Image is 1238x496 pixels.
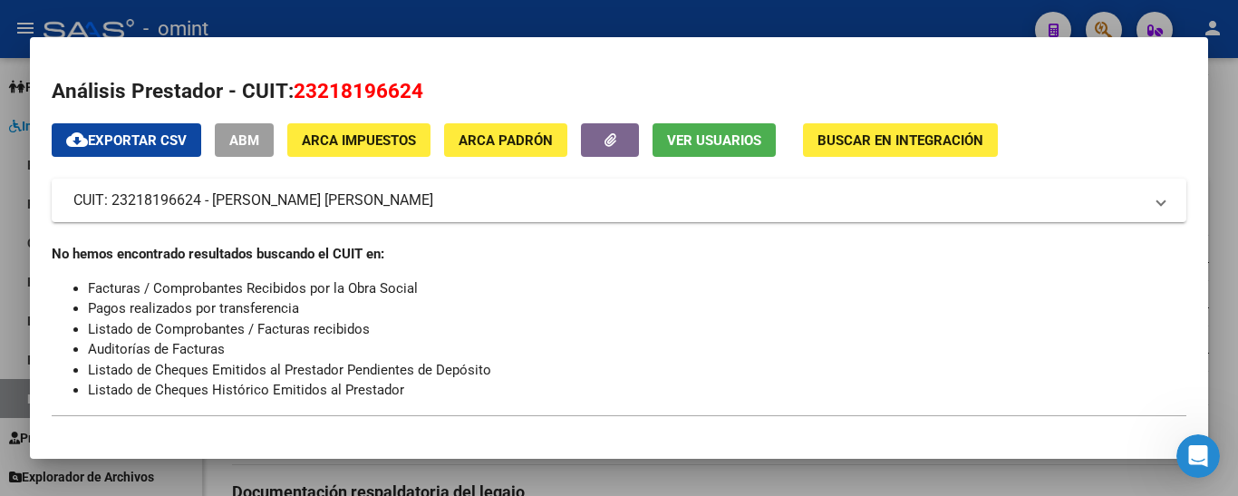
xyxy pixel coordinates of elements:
h2: Análisis Prestador - CUIT: [52,76,1186,107]
button: ARCA Padrón [444,123,567,157]
li: Listado de Cheques Emitidos al Prestador Pendientes de Depósito [88,360,1186,381]
button: ARCA Impuestos [287,123,430,157]
span: Ver Usuarios [667,132,761,149]
li: Listado de Cheques Histórico Emitidos al Prestador [88,380,1186,401]
span: ABM [229,132,259,149]
span: Buscar en Integración [817,132,983,149]
mat-expansion-panel-header: CUIT: 23218196624 - [PERSON_NAME] [PERSON_NAME] [52,179,1186,222]
strong: No hemos encontrado resultados buscando el CUIT en: [52,246,384,262]
button: Exportar CSV [52,123,201,157]
span: 23218196624 [294,79,423,102]
li: Auditorías de Facturas [88,339,1186,360]
span: ARCA Padrón [459,132,553,149]
span: ARCA Impuestos [302,132,416,149]
button: Ver Usuarios [653,123,776,157]
span: Exportar CSV [66,132,187,149]
mat-panel-title: CUIT: 23218196624 - [PERSON_NAME] [PERSON_NAME] [73,190,1143,211]
button: ABM [215,123,274,157]
mat-icon: cloud_download [66,129,88,151]
li: Pagos realizados por transferencia [88,298,1186,319]
li: Facturas / Comprobantes Recibidos por la Obra Social [88,278,1186,299]
li: Listado de Comprobantes / Facturas recibidos [88,319,1186,340]
button: Buscar en Integración [803,123,998,157]
iframe: Intercom live chat [1176,434,1220,478]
